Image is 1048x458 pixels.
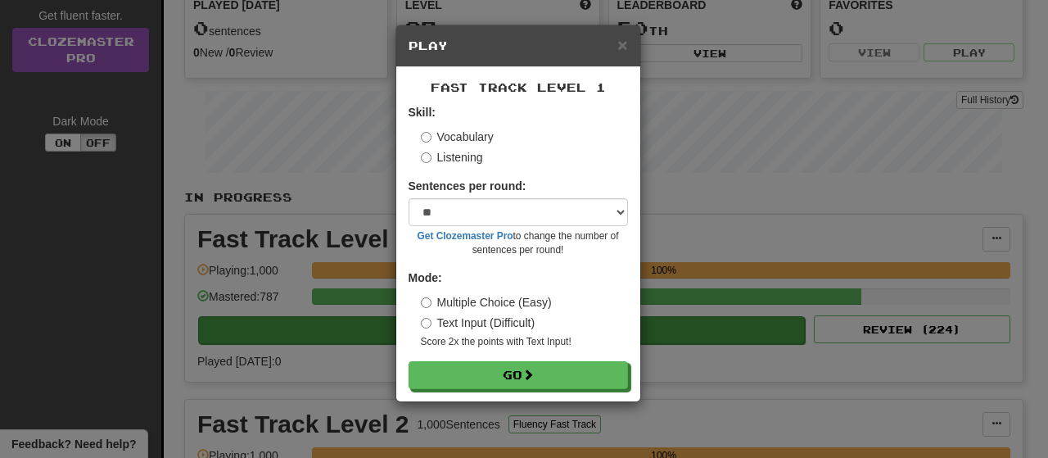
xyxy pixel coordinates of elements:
label: Sentences per round: [409,178,526,194]
small: to change the number of sentences per round! [409,229,628,257]
strong: Skill: [409,106,436,119]
span: × [617,35,627,54]
input: Text Input (Difficult) [421,318,431,329]
button: Close [617,36,627,53]
input: Multiple Choice (Easy) [421,297,431,308]
small: Score 2x the points with Text Input ! [421,335,628,349]
label: Text Input (Difficult) [421,315,535,331]
label: Listening [421,149,483,166]
label: Multiple Choice (Easy) [421,294,552,311]
button: Go [409,361,628,389]
a: Get Clozemaster Pro [418,230,513,242]
span: Fast Track Level 1 [431,80,606,94]
input: Vocabulary [421,132,431,143]
strong: Mode: [409,271,442,284]
h5: Play [409,38,628,54]
label: Vocabulary [421,129,494,145]
input: Listening [421,152,431,163]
